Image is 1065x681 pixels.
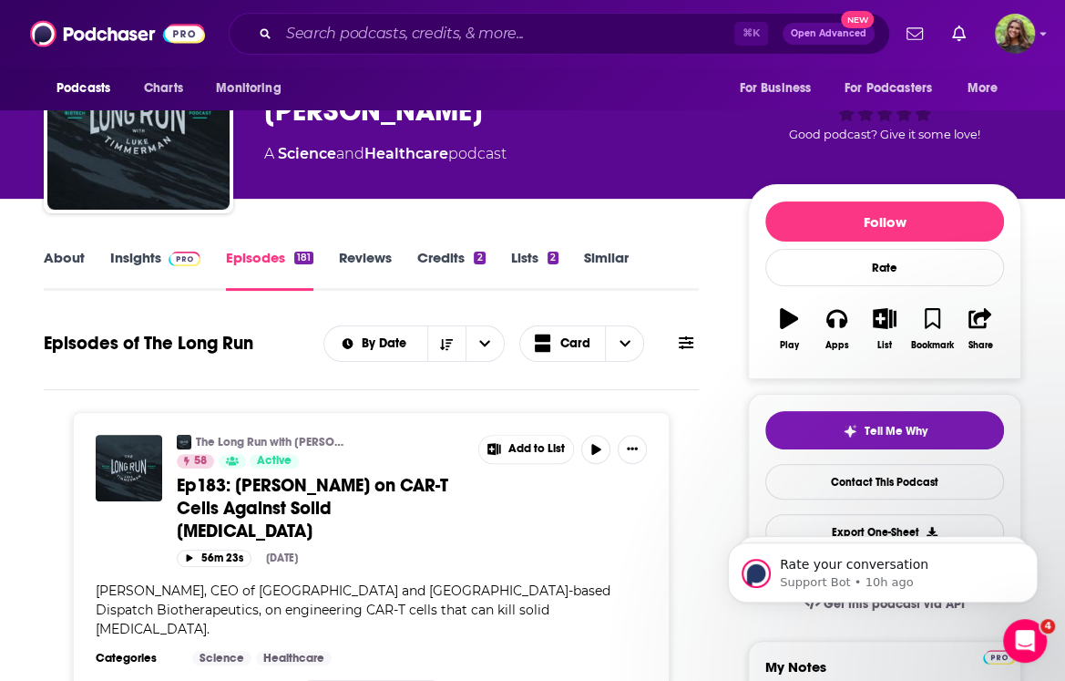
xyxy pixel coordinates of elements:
[177,435,191,449] img: The Long Run with Luke Timmerman
[995,14,1035,54] button: Show profile menu
[323,325,505,362] h2: Choose List sort
[44,249,85,291] a: About
[995,14,1035,54] span: Logged in as reagan34226
[266,552,298,564] div: [DATE]
[96,583,610,637] span: [PERSON_NAME], CEO of [GEOGRAPHIC_DATA] and [GEOGRAPHIC_DATA]-based Dispatch Biotherapeutics, on ...
[865,424,927,439] span: Tell Me Why
[845,76,932,101] span: For Podcasters
[945,18,973,49] a: Show notifications dropdown
[257,452,292,470] span: Active
[44,71,134,106] button: open menu
[584,249,629,291] a: Similar
[339,249,392,291] a: Reviews
[427,326,466,361] button: Sort Direction
[96,651,178,666] h3: Categories
[294,252,313,264] div: 181
[47,27,230,210] img: The Long Run with Luke Timmerman
[250,454,299,469] a: Active
[877,340,892,351] div: List
[783,23,875,45] button: Open AdvancedNew
[169,252,200,266] img: Podchaser Pro
[765,296,813,362] button: Play
[364,145,448,162] a: Healthcare
[144,76,183,101] span: Charts
[765,249,1004,286] div: Rate
[813,296,860,362] button: Apps
[955,71,1021,106] button: open menu
[216,76,281,101] span: Monitoring
[96,435,162,501] img: Ep183: Sabah Oney on CAR-T Cells Against Solid Tumors
[508,442,565,456] span: Add to List
[765,411,1004,449] button: tell me why sparkleTell Me Why
[466,326,504,361] button: open menu
[765,201,1004,242] button: Follow
[278,145,336,162] a: Science
[791,29,866,38] span: Open Advanced
[843,424,857,439] img: tell me why sparkle
[825,340,849,351] div: Apps
[861,296,908,362] button: List
[739,76,811,101] span: For Business
[968,76,998,101] span: More
[841,11,874,28] span: New
[995,14,1035,54] img: User Profile
[229,13,890,55] div: Search podcasts, credits, & more...
[474,252,485,264] div: 2
[899,18,930,49] a: Show notifications dropdown
[336,145,364,162] span: and
[362,337,413,350] span: By Date
[30,16,205,51] img: Podchaser - Follow, Share and Rate Podcasts
[983,647,1015,665] a: Pro website
[957,296,1004,362] button: Share
[780,340,799,351] div: Play
[44,332,253,355] h1: Episodes of The Long Run
[194,452,207,470] span: 58
[548,252,558,264] div: 2
[56,76,110,101] span: Podcasts
[1040,619,1055,634] span: 4
[519,325,645,362] button: Choose View
[417,249,485,291] a: Credits2
[110,249,200,291] a: InsightsPodchaser Pro
[726,71,834,106] button: open menu
[701,504,1065,632] iframe: Intercom notifications message
[1003,619,1047,663] iframe: Intercom live chat
[196,435,346,449] a: The Long Run with [PERSON_NAME]
[911,340,954,351] div: Bookmark
[256,651,332,666] a: Healthcare
[983,650,1015,665] img: Podchaser Pro
[511,249,558,291] a: Lists2
[833,71,958,106] button: open menu
[789,128,980,141] span: Good podcast? Give it some love!
[560,337,590,350] span: Card
[734,22,768,46] span: ⌘ K
[192,651,251,666] a: Science
[177,474,465,542] a: Ep183: [PERSON_NAME] on CAR-T Cells Against Solid [MEDICAL_DATA]
[324,337,427,350] button: open menu
[479,436,574,463] button: Show More Button
[177,550,251,567] button: 56m 23s
[279,19,734,48] input: Search podcasts, credits, & more...
[765,464,1004,500] a: Contact This Podcast
[618,435,647,464] button: Show More Button
[177,474,448,542] span: Ep183: [PERSON_NAME] on CAR-T Cells Against Solid [MEDICAL_DATA]
[264,143,507,165] div: A podcast
[226,249,313,291] a: Episodes181
[968,340,992,351] div: Share
[908,296,956,362] button: Bookmark
[203,71,304,106] button: open menu
[177,454,214,469] a: 58
[132,71,194,106] a: Charts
